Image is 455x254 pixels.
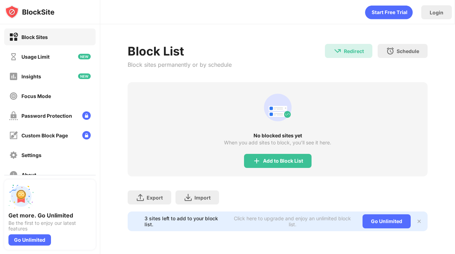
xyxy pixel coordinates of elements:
[9,111,18,120] img: password-protection-off.svg
[8,212,91,219] div: Get more. Go Unlimited
[128,44,232,58] div: Block List
[21,93,51,99] div: Focus Mode
[261,91,295,124] div: animation
[21,113,72,119] div: Password Protection
[9,131,18,140] img: customize-block-page-off.svg
[21,73,41,79] div: Insights
[231,215,354,227] div: Click here to upgrade and enjoy an unlimited block list.
[9,170,18,179] img: about-off.svg
[365,5,413,19] div: animation
[363,214,411,228] div: Go Unlimited
[430,9,443,15] div: Login
[397,48,419,54] div: Schedule
[9,92,18,100] img: focus-off.svg
[5,5,55,19] img: logo-blocksite.svg
[8,234,51,246] div: Go Unlimited
[21,34,48,40] div: Block Sites
[21,172,36,178] div: About
[9,33,18,41] img: block-on.svg
[21,152,41,158] div: Settings
[21,132,68,138] div: Custom Block Page
[8,220,91,232] div: Be the first to enjoy our latest features
[9,151,18,159] img: settings-off.svg
[344,48,364,54] div: Redirect
[263,158,303,164] div: Add to Block List
[78,73,91,79] img: new-icon.svg
[21,54,50,60] div: Usage Limit
[128,61,232,68] div: Block sites permanently or by schedule
[82,131,91,139] img: lock-menu.svg
[78,54,91,59] img: new-icon.svg
[9,52,18,61] img: time-usage-off.svg
[145,215,226,227] div: 3 sites left to add to your block list.
[147,195,163,201] div: Export
[194,195,211,201] div: Import
[82,111,91,120] img: lock-menu.svg
[128,133,428,138] div: No blocked sites yet
[9,72,18,81] img: insights-off.svg
[416,219,422,224] img: x-button.svg
[224,140,331,145] div: When you add sites to block, you’ll see it here.
[8,184,34,209] img: push-unlimited.svg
